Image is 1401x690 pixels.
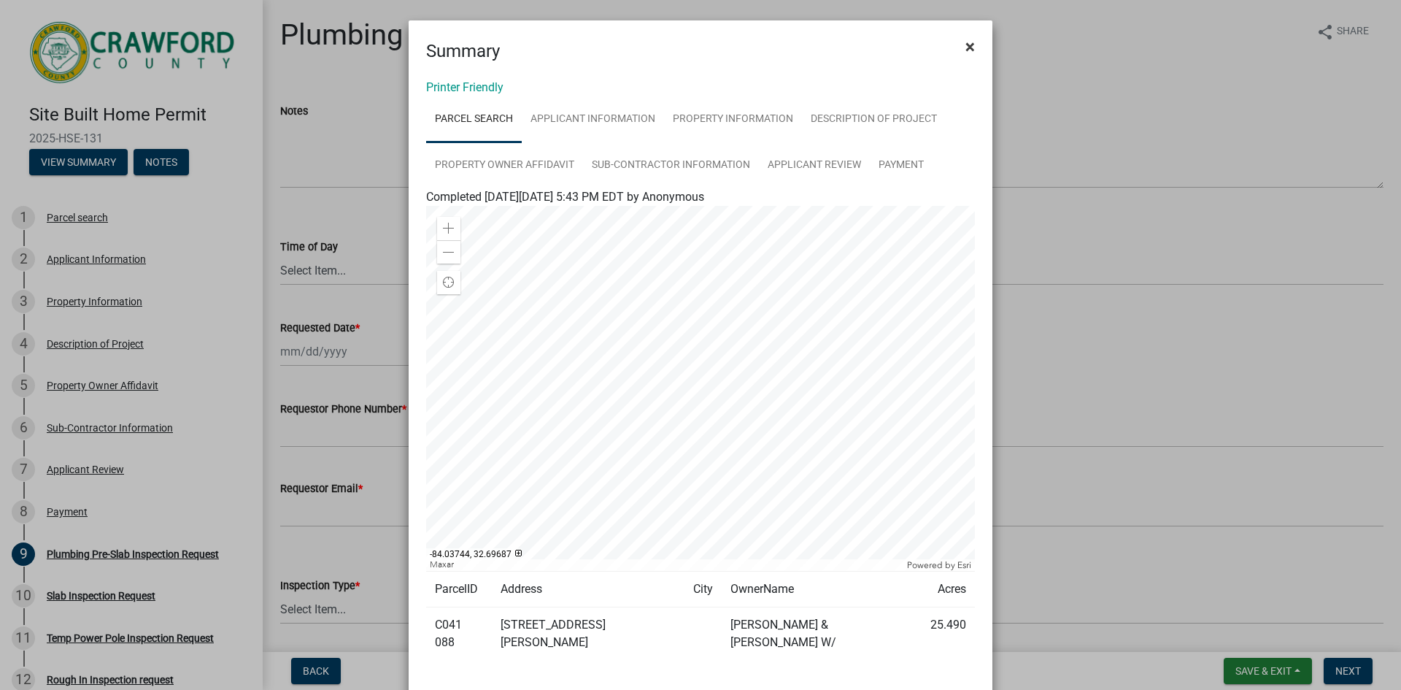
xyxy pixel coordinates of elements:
[583,142,759,189] a: Sub-Contractor Information
[870,142,933,189] a: Payment
[437,271,460,294] div: Find my location
[522,96,664,143] a: Applicant Information
[802,96,946,143] a: Description of Project
[426,572,492,607] td: ParcelID
[426,559,903,571] div: Maxar
[722,572,922,607] td: OwnerName
[954,26,987,67] button: Close
[722,607,922,661] td: [PERSON_NAME] & [PERSON_NAME] W/
[426,607,492,661] td: C041 088
[426,190,704,204] span: Completed [DATE][DATE] 5:43 PM EDT by Anonymous
[965,37,975,57] span: ×
[426,96,522,143] a: Parcel search
[437,217,460,240] div: Zoom in
[684,572,722,607] td: City
[492,607,684,661] td: [STREET_ADDRESS][PERSON_NAME]
[922,607,975,661] td: 25.490
[426,142,583,189] a: Property Owner Affidavit
[957,560,971,570] a: Esri
[759,142,870,189] a: Applicant Review
[922,572,975,607] td: Acres
[492,572,684,607] td: Address
[426,38,500,64] h4: Summary
[437,240,460,264] div: Zoom out
[664,96,802,143] a: Property Information
[426,80,503,94] a: Printer Friendly
[903,559,975,571] div: Powered by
